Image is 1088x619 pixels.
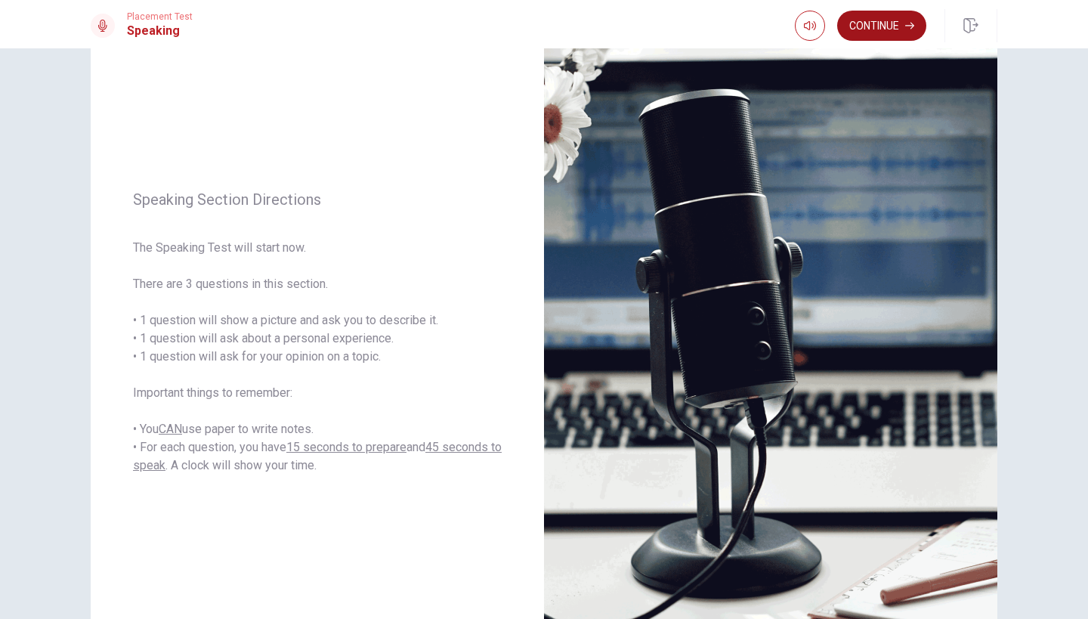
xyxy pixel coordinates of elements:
[286,440,406,454] u: 15 seconds to prepare
[133,190,502,209] span: Speaking Section Directions
[127,11,193,22] span: Placement Test
[127,22,193,40] h1: Speaking
[837,11,926,41] button: Continue
[133,239,502,475] span: The Speaking Test will start now. There are 3 questions in this section. • 1 question will show a...
[159,422,182,436] u: CAN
